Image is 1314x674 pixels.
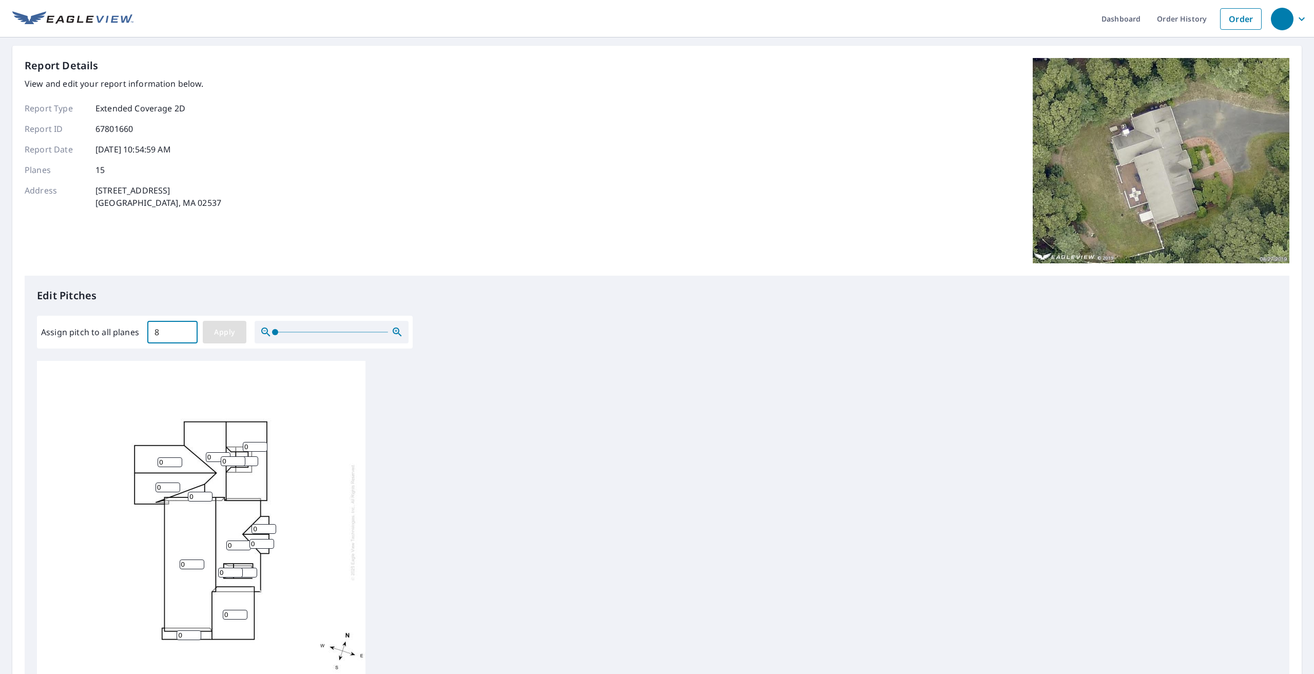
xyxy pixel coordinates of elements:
p: [DATE] 10:54:59 AM [95,143,171,156]
input: 00.0 [147,318,198,346]
p: 67801660 [95,123,133,135]
p: Planes [25,164,86,176]
p: Report Details [25,58,99,73]
img: Top image [1033,58,1289,263]
p: [STREET_ADDRESS] [GEOGRAPHIC_DATA], MA 02537 [95,184,221,209]
p: Report ID [25,123,86,135]
a: Order [1220,8,1262,30]
p: Report Date [25,143,86,156]
span: Apply [211,326,238,339]
p: Edit Pitches [37,288,1277,303]
p: Report Type [25,102,86,114]
img: EV Logo [12,11,133,27]
p: 15 [95,164,105,176]
p: Extended Coverage 2D [95,102,185,114]
p: Address [25,184,86,209]
p: View and edit your report information below. [25,78,221,90]
label: Assign pitch to all planes [41,326,139,338]
button: Apply [203,321,246,343]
